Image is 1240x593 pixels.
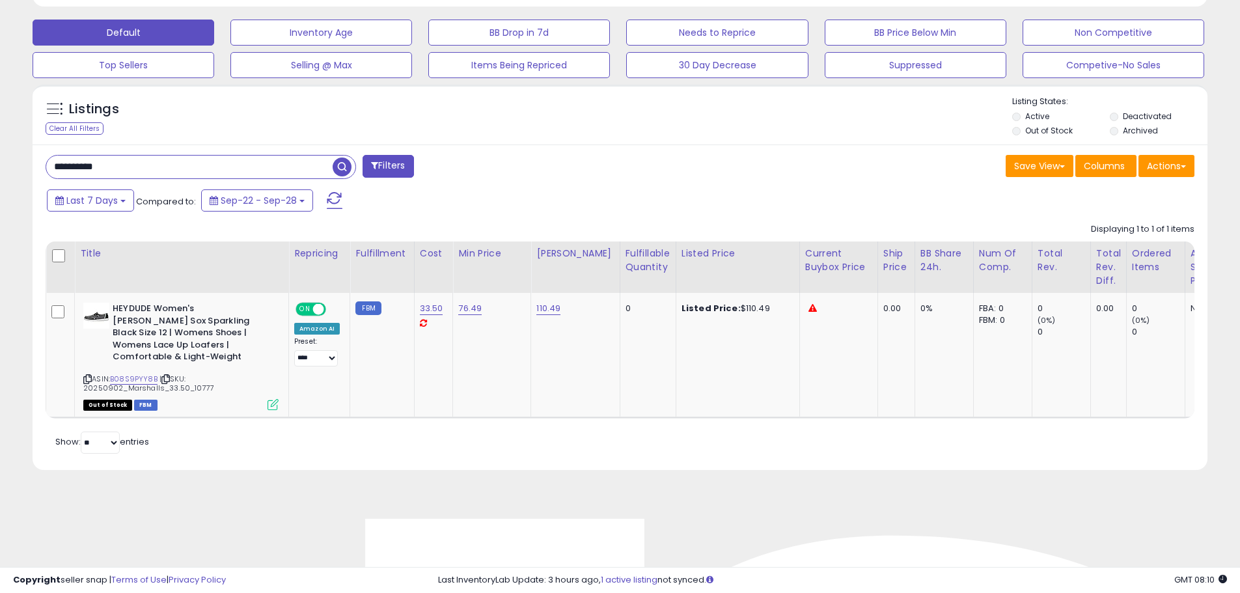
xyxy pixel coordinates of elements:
[1096,247,1121,288] div: Total Rev. Diff.
[201,189,313,212] button: Sep-22 - Sep-28
[324,304,345,315] span: OFF
[1191,247,1238,288] div: Avg Selling Price
[883,247,909,274] div: Ship Price
[1038,315,1056,325] small: (0%)
[920,247,968,274] div: BB Share 24h.
[1123,125,1158,136] label: Archived
[1132,326,1185,338] div: 0
[83,400,132,411] span: All listings that are currently out of stock and unavailable for purchase on Amazon
[294,337,340,366] div: Preset:
[626,20,808,46] button: Needs to Reprice
[355,301,381,315] small: FBM
[294,323,340,335] div: Amazon AI
[83,303,109,329] img: 41coWhX9YjL._SL40_.jpg
[626,247,670,274] div: Fulfillable Quantity
[1096,303,1116,314] div: 0.00
[355,247,408,260] div: Fulfillment
[825,20,1006,46] button: BB Price Below Min
[1038,326,1090,338] div: 0
[69,100,119,118] h5: Listings
[80,247,283,260] div: Title
[1091,223,1194,236] div: Displaying 1 to 1 of 1 items
[825,52,1006,78] button: Suppressed
[1038,303,1090,314] div: 0
[297,304,313,315] span: ON
[920,303,963,314] div: 0%
[134,400,158,411] span: FBM
[1023,52,1204,78] button: Competive-No Sales
[294,247,344,260] div: Repricing
[1075,155,1137,177] button: Columns
[626,303,666,314] div: 0
[33,52,214,78] button: Top Sellers
[1123,111,1172,122] label: Deactivated
[979,247,1026,274] div: Num of Comp.
[46,122,103,135] div: Clear All Filters
[979,303,1022,314] div: FBA: 0
[1138,155,1194,177] button: Actions
[883,303,905,314] div: 0.00
[682,247,794,260] div: Listed Price
[113,303,271,366] b: HEYDUDE Women's [PERSON_NAME] Sox Sparkling Black Size 12 | Womens Shoes | Womens Lace Up Loafers...
[1025,111,1049,122] label: Active
[1084,159,1125,172] span: Columns
[1132,303,1185,314] div: 0
[420,247,448,260] div: Cost
[363,155,413,178] button: Filters
[136,195,196,208] span: Compared to:
[428,20,610,46] button: BB Drop in 7d
[66,194,118,207] span: Last 7 Days
[110,374,158,385] a: B08S9PYY8B
[1191,303,1233,314] div: N/A
[1012,96,1207,108] p: Listing States:
[458,247,525,260] div: Min Price
[1025,125,1073,136] label: Out of Stock
[420,302,443,315] a: 33.50
[221,194,297,207] span: Sep-22 - Sep-28
[33,20,214,46] button: Default
[979,314,1022,326] div: FBM: 0
[1132,247,1179,274] div: Ordered Items
[230,20,412,46] button: Inventory Age
[55,435,149,448] span: Show: entries
[682,303,790,314] div: $110.49
[47,189,134,212] button: Last 7 Days
[536,247,614,260] div: [PERSON_NAME]
[230,52,412,78] button: Selling @ Max
[428,52,610,78] button: Items Being Repriced
[1038,247,1085,274] div: Total Rev.
[1132,315,1150,325] small: (0%)
[458,302,482,315] a: 76.49
[1006,155,1073,177] button: Save View
[805,247,872,274] div: Current Buybox Price
[83,303,279,409] div: ASIN:
[83,374,214,393] span: | SKU: 20250902_Marshalls_33.50_10777
[682,302,741,314] b: Listed Price:
[626,52,808,78] button: 30 Day Decrease
[1023,20,1204,46] button: Non Competitive
[536,302,560,315] a: 110.49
